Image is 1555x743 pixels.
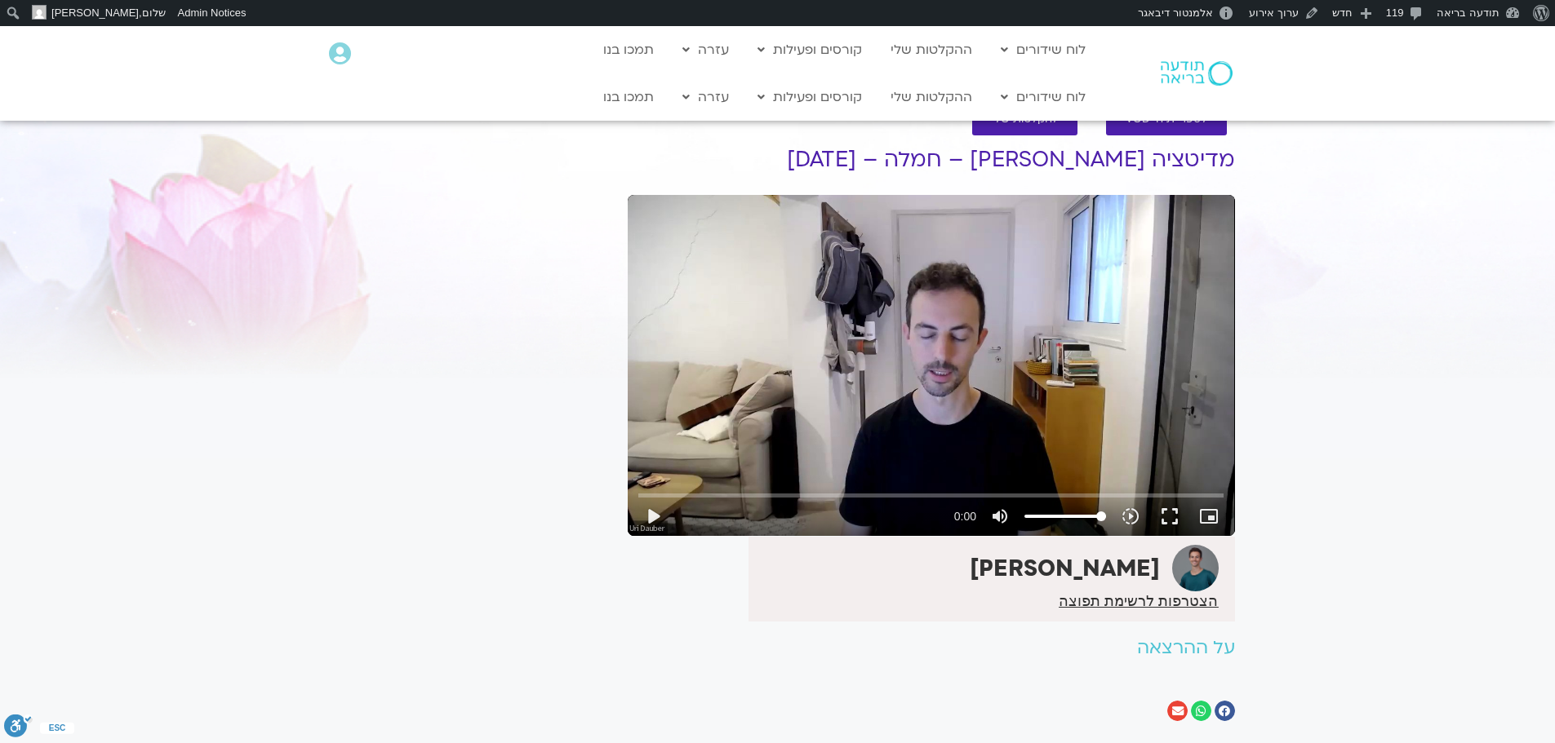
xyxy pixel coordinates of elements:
[993,82,1094,113] a: לוח שידורים
[993,34,1094,65] a: לוח שידורים
[882,34,980,65] a: ההקלטות שלי
[628,638,1235,658] h2: על ההרצאה
[882,82,980,113] a: ההקלטות שלי
[595,82,662,113] a: תמכו בנו
[1167,701,1188,721] div: שיתוף ב email
[628,148,1235,172] h1: מדיטציה [PERSON_NAME] – חמלה – [DATE]
[1059,594,1218,608] a: הצטרפות לרשימת תפוצה
[970,553,1160,584] strong: [PERSON_NAME]
[1172,545,1219,591] img: אורי דאובר
[749,34,870,65] a: קורסים ופעילות
[674,82,737,113] a: עזרה
[992,113,1058,126] span: להקלטות שלי
[674,34,737,65] a: עזרה
[1126,113,1207,126] span: לספריית ה-VOD
[1215,701,1235,721] div: שיתוף ב facebook
[595,34,662,65] a: תמכו בנו
[1191,701,1211,721] div: שיתוף ב whatsapp
[1161,61,1233,86] img: תודעה בריאה
[749,82,870,113] a: קורסים ופעילות
[51,7,139,19] span: [PERSON_NAME]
